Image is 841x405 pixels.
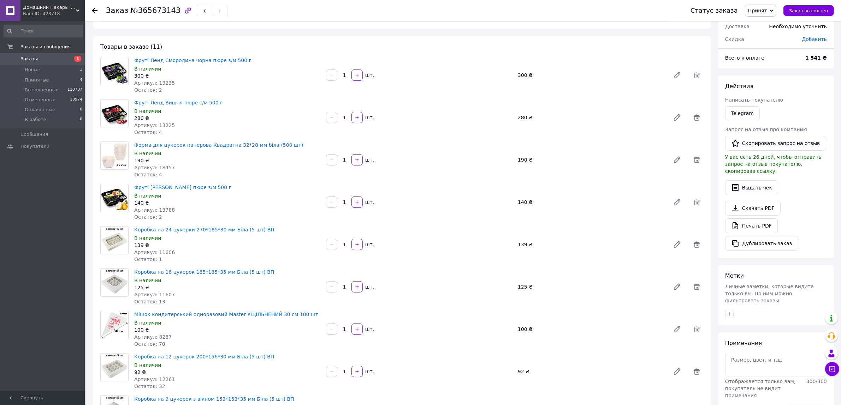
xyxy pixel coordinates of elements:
div: шт. [363,283,375,290]
div: 280 ₴ [134,115,320,122]
span: 4 [80,77,82,83]
img: Коробка на 16 цукерок 185*185*35 мм Біла (5 шт) ВП [101,269,128,296]
span: Отображается только вам, покупатель не видит примечания [725,379,796,398]
div: шт. [363,156,375,163]
a: Коробка на 12 цукерок 200*156*30 мм Біла (5 шт) ВП [134,354,274,359]
span: Действия [725,83,753,90]
span: Удалить [690,153,704,167]
span: Отмененные [25,97,55,103]
div: 190 ₴ [515,155,667,165]
div: 140 ₴ [515,197,667,207]
div: 139 ₴ [134,242,320,249]
span: В наличии [134,320,161,326]
button: Заказ выполнен [783,5,834,16]
a: Редактировать [670,322,684,336]
b: 1 541 ₴ [805,55,827,61]
div: 300 ₴ [515,70,667,80]
span: Остаток: 4 [134,129,162,135]
div: 92 ₴ [515,367,667,376]
a: Редактировать [670,280,684,294]
img: Коробка на 12 цукерок 200*156*30 мм Біла (5 шт) ВП [101,353,128,381]
span: Всего к оплате [725,55,764,61]
div: Вернуться назад [92,7,97,14]
span: Остаток: 2 [134,214,162,220]
span: У вас есть 26 дней, чтобы отправить запрос на отзыв покупателю, скопировав ссылку. [725,154,822,174]
span: Принятые [25,77,49,83]
span: Артикул: 11607 [134,292,175,297]
button: Скопировать запрос на отзыв [725,136,826,151]
span: Остаток: 32 [134,383,165,389]
span: Товары в заказе (11) [100,43,162,50]
input: Поиск [4,25,83,37]
span: Удалить [690,68,704,82]
span: Запрос на отзыв про компанию [725,127,807,132]
span: Артикул: 13235 [134,80,175,86]
span: Добавить [802,36,827,42]
span: Удалить [690,195,704,209]
span: Артикул: 18457 [134,165,175,170]
div: шт. [363,72,375,79]
button: Выдать чек [725,180,778,195]
span: Удалить [690,110,704,125]
img: Форма для цукерок паперова Квадратна 32*28 мм біла (500 шт) [101,142,128,169]
div: шт. [363,368,375,375]
img: Фруті Ленд Груша пюре з/м 500 г [101,184,128,212]
div: 100 ₴ [134,326,320,333]
div: 139 ₴ [515,240,667,249]
span: Заказы и сообщения [20,44,71,50]
img: Фруті Ленд Вишня пюре с/м 500 г [101,99,128,127]
span: Сообщения [20,131,48,138]
span: В работе [25,116,46,123]
span: Остаток: 1 [134,256,162,262]
a: Фруті Ленд Вишня пюре с/м 500 г [134,100,223,105]
button: Дублировать заказ [725,236,798,251]
span: 0 [80,116,82,123]
a: Редактировать [670,68,684,82]
div: шт. [363,326,375,333]
div: 280 ₴ [515,113,667,122]
span: В наличии [134,278,161,283]
span: Выполненные [25,87,59,93]
div: 300 ₴ [134,72,320,79]
span: 110787 [67,87,82,93]
div: шт. [363,114,375,121]
span: Заказ выполнен [789,8,828,13]
span: Артикул: 13225 [134,122,175,128]
span: В наличии [134,66,161,72]
a: Telegram [725,106,760,120]
a: Форма для цукерок паперова Квадратна 32*28 мм біла (500 шт) [134,142,303,148]
span: Артикул: 11606 [134,249,175,255]
img: Мішок кондитерський одноразовий Master УЩІЛЬНЕНИЙ 30 см 100 шт [101,311,128,339]
div: 140 ₴ [134,199,320,206]
img: Фруті Ленд Смородина чорна пюре з/м 500 г [101,57,128,85]
span: Метки [725,272,744,279]
span: Остаток: 4 [134,172,162,177]
span: Оплаченные [25,107,55,113]
span: Удалить [690,280,704,294]
span: Остаток: 70 [134,341,165,347]
img: Коробка на 24 цукерки 270*185*30 мм Біла (5 шт) ВП [101,226,128,254]
span: В наличии [134,362,161,368]
a: Редактировать [670,153,684,167]
div: 92 ₴ [134,369,320,376]
span: Артикул: 13788 [134,207,175,213]
span: Удалить [690,364,704,379]
a: Редактировать [670,364,684,379]
div: 125 ₴ [515,282,667,292]
span: 0 [80,107,82,113]
span: 1 [80,67,82,73]
span: Покупатели [20,143,49,150]
span: 10974 [70,97,82,103]
div: 125 ₴ [134,284,320,291]
a: Коробка на 24 цукерки 270*185*30 мм Біла (5 шт) ВП [134,227,274,232]
span: Остаток: 13 [134,299,165,304]
a: Скачать PDF [725,201,781,216]
span: 1 [74,56,81,62]
span: Скидка [725,36,744,42]
span: Удалить [690,322,704,336]
span: Остаток: 2 [134,87,162,93]
a: Фруті [PERSON_NAME] пюре з/м 500 г [134,185,231,190]
span: Новые [25,67,40,73]
div: 100 ₴ [515,324,667,334]
div: шт. [363,199,375,206]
